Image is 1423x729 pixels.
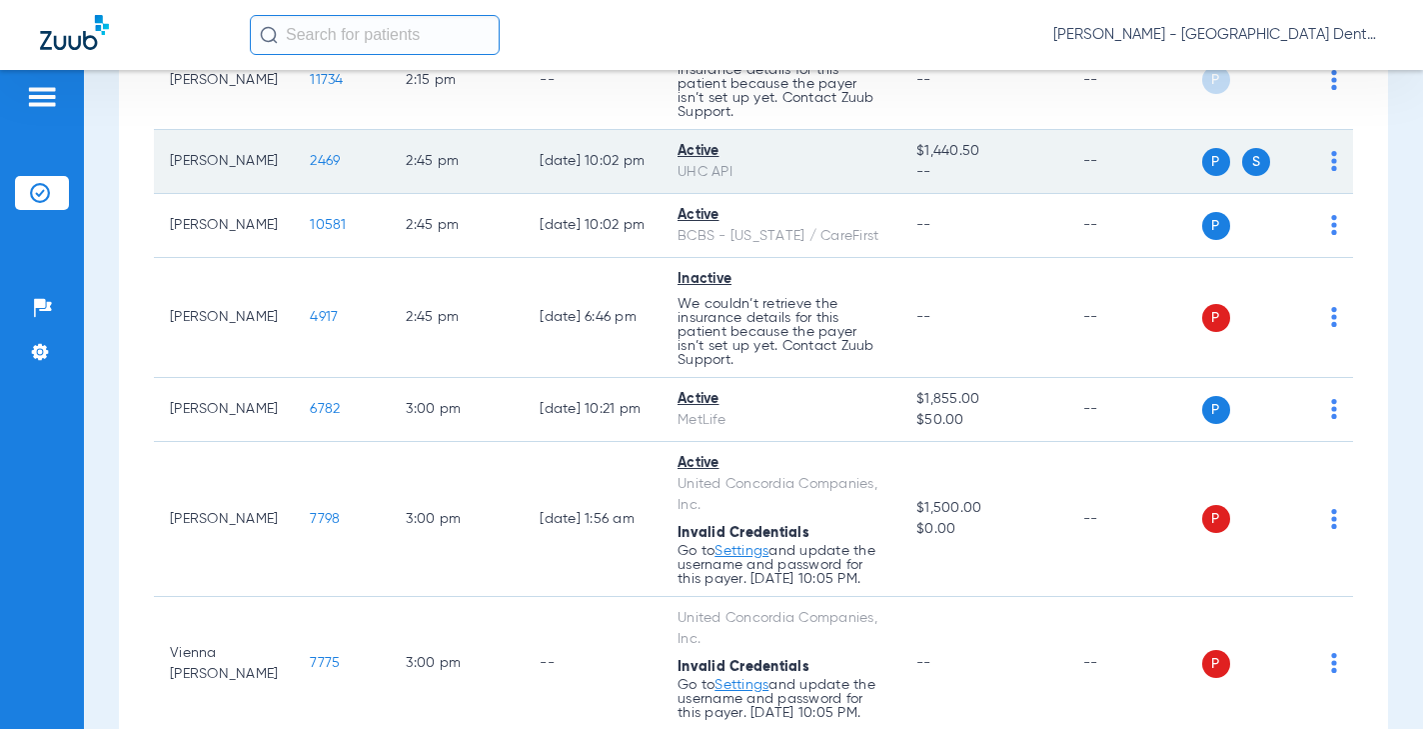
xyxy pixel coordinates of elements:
span: 6782 [310,402,340,416]
td: 2:45 PM [390,258,524,378]
span: -- [916,162,1050,183]
span: P [1202,505,1230,533]
img: group-dot-blue.svg [1331,399,1337,419]
img: group-dot-blue.svg [1331,215,1337,235]
div: UHC API [678,162,884,183]
span: -- [916,73,931,87]
td: 2:45 PM [390,130,524,194]
a: Settings [714,678,768,692]
span: S [1242,148,1270,176]
td: 3:00 PM [390,378,524,442]
span: 10581 [310,218,346,232]
td: [PERSON_NAME] [154,130,294,194]
td: -- [1067,442,1202,597]
img: hamburger-icon [26,85,58,109]
span: Invalid Credentials [678,526,809,540]
span: -- [916,218,931,232]
span: P [1202,650,1230,678]
span: P [1202,304,1230,332]
div: BCBS - [US_STATE] / CareFirst [678,226,884,247]
div: MetLife [678,410,884,431]
span: 7798 [310,512,340,526]
iframe: Chat Widget [1323,633,1423,729]
p: Go to and update the username and password for this payer. [DATE] 10:05 PM. [678,544,884,586]
span: P [1202,66,1230,94]
span: [PERSON_NAME] - [GEOGRAPHIC_DATA] Dental [1053,25,1383,45]
span: $1,440.50 [916,141,1050,162]
div: United Concordia Companies, Inc. [678,474,884,516]
input: Search for patients [250,15,500,55]
span: P [1202,212,1230,240]
span: $50.00 [916,410,1050,431]
span: 7775 [310,656,340,670]
p: We couldn’t retrieve the insurance details for this patient because the payer isn’t set up yet. C... [678,297,884,367]
div: Active [678,389,884,410]
td: -- [1067,194,1202,258]
img: group-dot-blue.svg [1331,509,1337,529]
img: group-dot-blue.svg [1331,70,1337,90]
span: P [1202,148,1230,176]
span: $1,855.00 [916,389,1050,410]
td: [DATE] 6:46 PM [524,258,662,378]
span: -- [916,656,931,670]
div: United Concordia Companies, Inc. [678,608,884,650]
td: [DATE] 10:21 PM [524,378,662,442]
img: group-dot-blue.svg [1331,151,1337,171]
span: Invalid Credentials [678,660,809,674]
span: 11734 [310,73,343,87]
td: [DATE] 10:02 PM [524,130,662,194]
span: -- [916,310,931,324]
img: Zuub Logo [40,15,109,50]
td: -- [1067,378,1202,442]
td: [DATE] 10:02 PM [524,194,662,258]
td: [PERSON_NAME] [154,378,294,442]
td: -- [1067,31,1202,130]
td: -- [524,31,662,130]
div: Active [678,453,884,474]
td: [PERSON_NAME] [154,194,294,258]
a: Settings [714,544,768,558]
p: Go to and update the username and password for this payer. [DATE] 10:05 PM. [678,678,884,720]
td: [PERSON_NAME] [154,31,294,130]
span: 4917 [310,310,338,324]
img: group-dot-blue.svg [1331,307,1337,327]
td: 2:45 PM [390,194,524,258]
td: -- [1067,130,1202,194]
div: Inactive [678,269,884,290]
td: [DATE] 1:56 AM [524,442,662,597]
span: P [1202,396,1230,424]
img: Search Icon [260,26,278,44]
span: $0.00 [916,519,1050,540]
td: [PERSON_NAME] [154,442,294,597]
span: $1,500.00 [916,498,1050,519]
div: Active [678,141,884,162]
td: 2:15 PM [390,31,524,130]
div: Active [678,205,884,226]
td: -- [1067,258,1202,378]
td: 3:00 PM [390,442,524,597]
td: [PERSON_NAME] [154,258,294,378]
span: 2469 [310,154,340,168]
p: We couldn’t retrieve the insurance details for this patient because the payer isn’t set up yet. C... [678,49,884,119]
